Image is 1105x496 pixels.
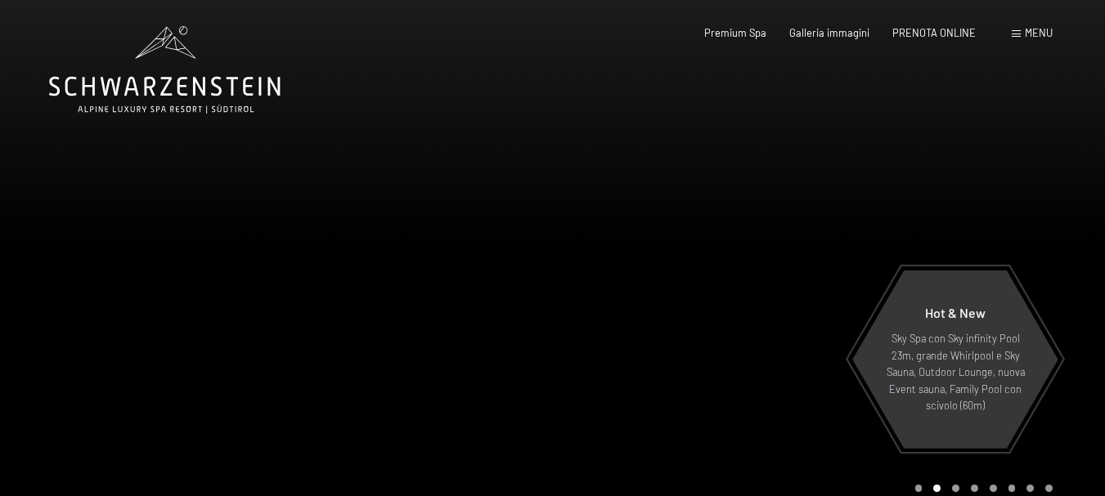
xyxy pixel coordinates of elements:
[952,485,959,492] div: Carousel Page 3
[789,26,869,39] a: Galleria immagini
[851,270,1059,449] a: Hot & New Sky Spa con Sky infinity Pool 23m, grande Whirlpool e Sky Sauna, Outdoor Lounge, nuova ...
[925,305,986,320] span: Hot & New
[1025,26,1053,39] span: Menu
[1008,485,1016,492] div: Carousel Page 6
[704,26,766,39] a: Premium Spa
[1045,485,1053,492] div: Carousel Page 8
[990,485,997,492] div: Carousel Page 5
[884,330,1026,413] p: Sky Spa con Sky infinity Pool 23m, grande Whirlpool e Sky Sauna, Outdoor Lounge, nuova Event saun...
[1026,485,1034,492] div: Carousel Page 7
[910,485,1053,492] div: Carousel Pagination
[915,485,923,492] div: Carousel Page 1
[394,287,518,303] span: Consenso marketing*
[892,26,976,39] a: PRENOTA ONLINE
[933,485,941,492] div: Carousel Page 2 (Current Slide)
[971,485,978,492] div: Carousel Page 4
